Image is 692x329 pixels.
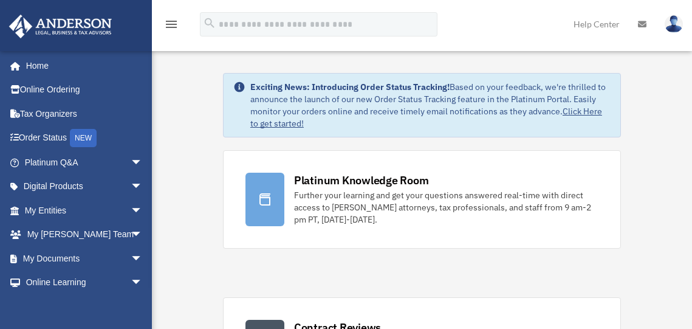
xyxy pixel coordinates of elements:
span: arrow_drop_down [131,223,155,248]
a: Click Here to get started! [250,106,602,129]
span: arrow_drop_down [131,175,155,199]
div: Based on your feedback, we're thrilled to announce the launch of our new Order Status Tracking fe... [250,81,611,130]
a: Tax Organizers [9,102,161,126]
i: search [203,16,216,30]
a: My Documentsarrow_drop_down [9,246,161,271]
span: arrow_drop_down [131,198,155,223]
a: Online Learningarrow_drop_down [9,271,161,295]
a: Platinum Knowledge Room Further your learning and get your questions answered real-time with dire... [223,150,621,249]
a: Digital Productsarrow_drop_down [9,175,161,199]
a: Platinum Q&Aarrow_drop_down [9,150,161,175]
img: User Pic [665,15,683,33]
a: Home [9,54,155,78]
img: Anderson Advisors Platinum Portal [5,15,115,38]
span: arrow_drop_down [131,150,155,175]
span: arrow_drop_down [131,271,155,296]
a: My [PERSON_NAME] Teamarrow_drop_down [9,223,161,247]
strong: Exciting News: Introducing Order Status Tracking! [250,81,450,92]
a: My Entitiesarrow_drop_down [9,198,161,223]
a: Online Ordering [9,78,161,102]
div: NEW [70,129,97,147]
i: menu [164,17,179,32]
div: Further your learning and get your questions answered real-time with direct access to [PERSON_NAM... [294,189,598,226]
a: Order StatusNEW [9,126,161,151]
div: Platinum Knowledge Room [294,173,429,188]
span: arrow_drop_down [131,246,155,271]
a: menu [164,21,179,32]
